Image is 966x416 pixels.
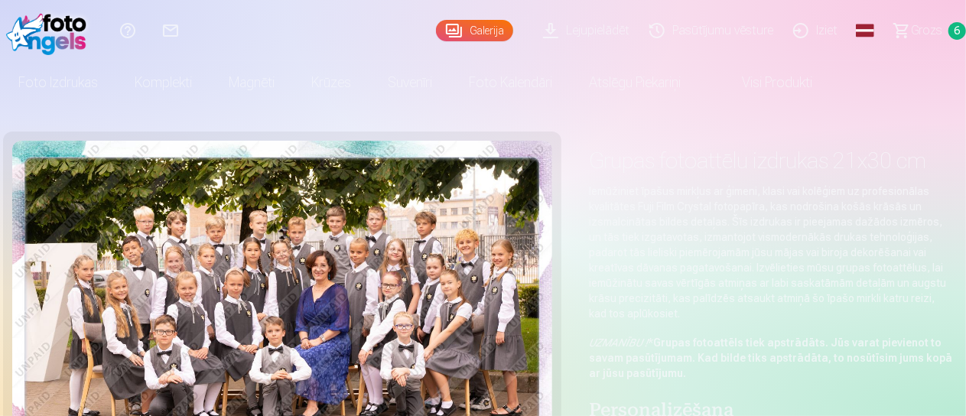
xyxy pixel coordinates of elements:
a: Magnēti [210,61,293,104]
em: UZMANĪBU ! [589,336,648,349]
p: Iemūžiniet īpašus mirkļus ar ģimeni, klasi vai kolēģiem uz profesionālas kvalitātes Fuji Film Cry... [589,184,954,321]
a: Atslēgu piekariņi [571,61,699,104]
span: Grozs [911,21,942,40]
h1: Grupas fotoattēlu izdrukas 21x30 cm [589,147,954,174]
img: /fa1 [6,6,94,55]
a: Komplekti [116,61,210,104]
a: Foto kalendāri [450,61,571,104]
a: Visi produkti [699,61,831,104]
strong: Grupas fotoattēls tiek apstrādāts. Jūs varat pievienot to savam pasūtījumam. Kad bilde tiks apstr... [589,336,952,379]
a: Galerija [436,20,513,41]
a: Krūzes [293,61,369,104]
span: 6 [948,22,966,40]
a: Suvenīri [369,61,450,104]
